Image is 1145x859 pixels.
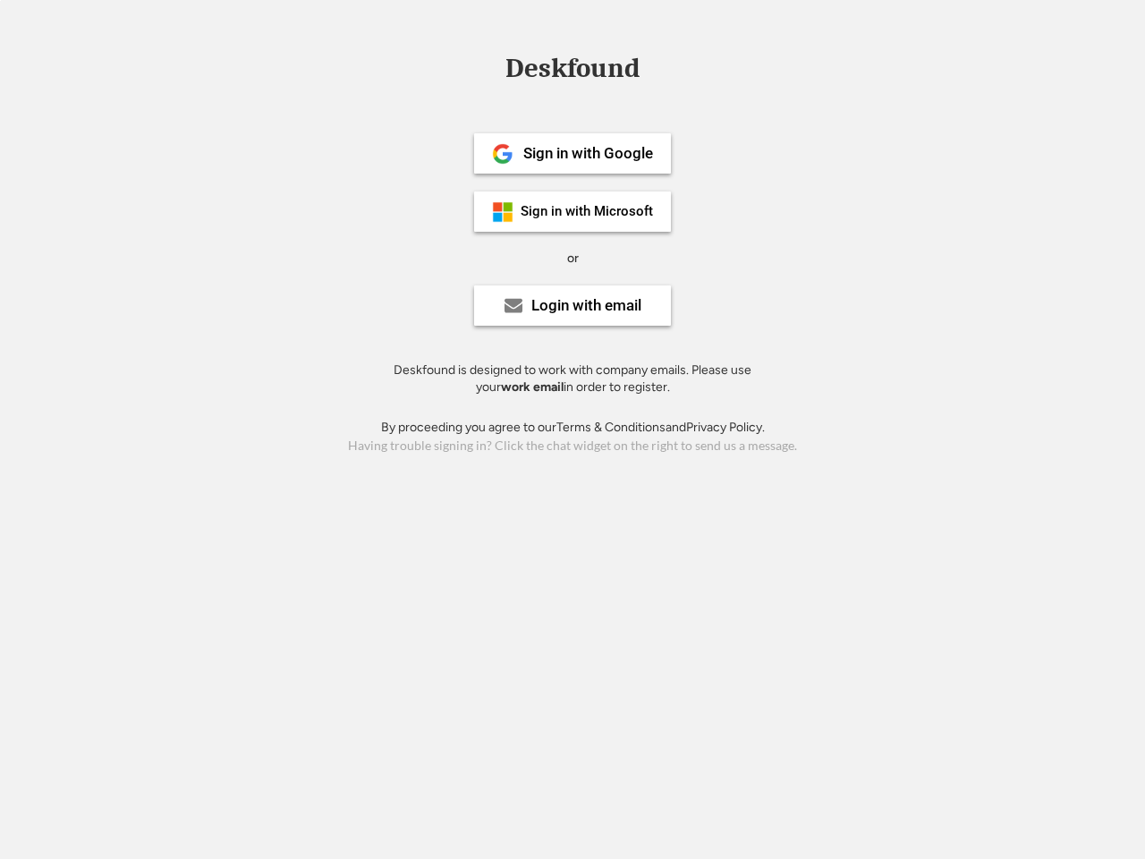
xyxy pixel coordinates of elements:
img: 1024px-Google__G__Logo.svg.png [492,143,513,165]
img: ms-symbollockup_mssymbol_19.png [492,201,513,223]
div: Sign in with Microsoft [521,205,653,218]
div: Sign in with Google [523,146,653,161]
a: Privacy Policy. [686,420,765,435]
div: By proceeding you agree to our and [381,419,765,437]
div: Login with email [531,298,641,313]
div: Deskfound [496,55,649,82]
a: Terms & Conditions [556,420,666,435]
strong: work email [501,379,564,395]
div: Deskfound is designed to work with company emails. Please use your in order to register. [371,361,774,396]
div: or [567,250,579,268]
